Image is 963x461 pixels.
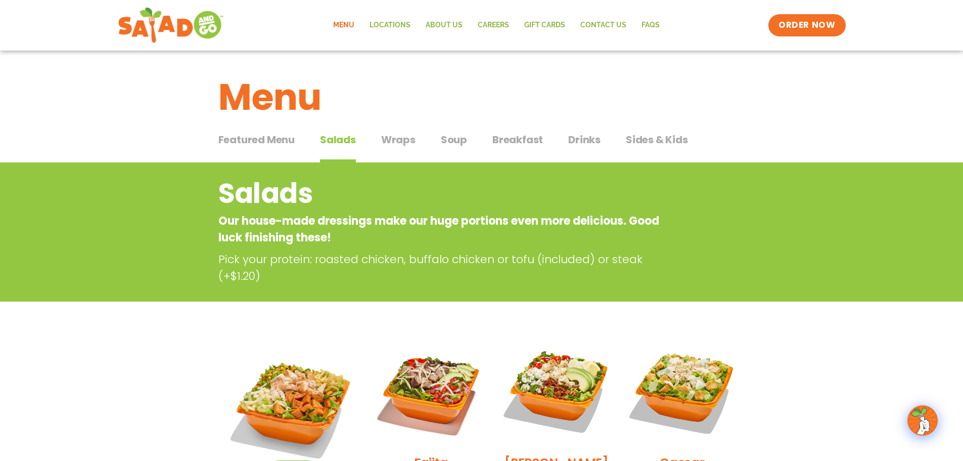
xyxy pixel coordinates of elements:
a: FAQs [634,14,667,37]
span: Wraps [381,132,416,147]
p: Pick your protein: roasted chicken, buffalo chicken or tofu (included) or steak (+$1.20) [218,251,668,284]
h1: Menu [218,70,745,124]
span: ORDER NOW [778,19,835,31]
a: GIFT CARDS [517,14,573,37]
img: Product photo for Caesar Salad [627,336,737,446]
nav: Menu [326,14,667,37]
span: Soup [441,132,467,147]
a: ORDER NOW [768,14,845,36]
span: Sides & Kids [626,132,688,147]
div: Tabbed content [218,129,745,163]
img: new-SAG-logo-768×292 [118,5,224,46]
h2: Salads [218,173,664,214]
span: Salads [320,132,356,147]
span: Featured Menu [218,132,295,147]
span: Drinks [568,132,601,147]
img: wpChatIcon [908,406,937,435]
a: Contact Us [573,14,634,37]
a: Careers [470,14,517,37]
p: Our house-made dressings make our huge portions even more delicious. Good luck finishing these! [218,213,664,246]
a: Menu [326,14,362,37]
img: Product photo for Cobb Salad [501,336,612,446]
img: Product photo for Fajita Salad [376,336,486,446]
a: About Us [418,14,470,37]
span: Breakfast [492,132,543,147]
a: Locations [362,14,418,37]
